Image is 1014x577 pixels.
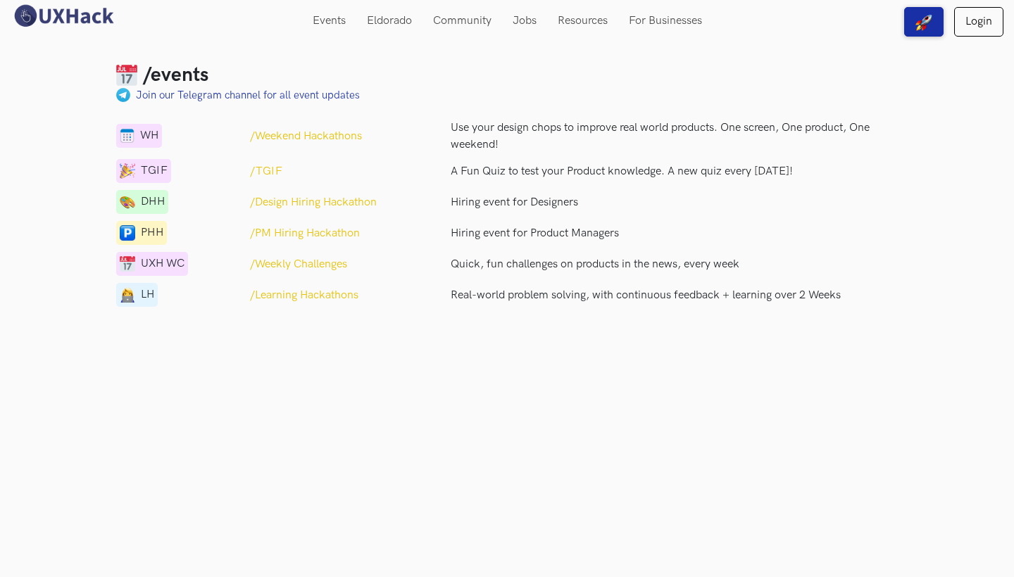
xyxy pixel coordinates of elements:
a: Jobs [502,7,547,34]
a: telegramDHH [116,200,168,213]
img: Calendar [116,65,137,86]
a: /Design Hiring Hackathon [250,194,377,211]
img: telegram [120,194,135,210]
span: TGIF [141,163,168,179]
span: PHH [141,224,163,241]
img: calendar-1 [120,163,135,179]
a: Events [302,7,356,34]
span: DHH [141,194,165,210]
a: Hiring event for Product Managers [451,225,898,242]
a: /Weekend Hackathons [250,128,362,145]
a: Resources [547,7,618,34]
span: UXH WC [141,255,184,272]
p: Quick, fun challenges on products in the news, every week [451,256,898,273]
h3: /events [143,63,208,87]
span: WH [140,127,158,144]
img: calendar-1 [120,128,134,144]
a: For Businesses [618,7,713,34]
a: /Learning Hackathons [250,287,358,304]
a: /TGIF [250,163,282,180]
img: palette [116,88,130,102]
a: parkingPHH [116,231,167,244]
a: Login [954,7,1003,37]
p: Real-world problem solving, with continuous feedback + learning over 2 Weeks [451,287,898,304]
a: Hiring event for Designers [451,194,898,211]
a: /PM Hiring Hackathon [250,225,360,242]
img: calendar-1 [120,256,135,272]
p: Use your design chops to improve real world products. One screen, One product, One weekend! [451,120,898,153]
p: A Fun Quiz to test your Product knowledge. A new quiz every [DATE]! [451,163,898,180]
a: /Weekly Challenges [250,256,347,273]
a: Community [423,7,502,34]
img: UXHack logo [11,4,116,28]
a: Join our Telegram channel for all event updates [136,87,360,103]
a: Eldorado [356,7,423,34]
span: LH [141,286,154,303]
img: lady [120,287,135,303]
img: parking [120,225,135,241]
img: rocket [915,14,932,31]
